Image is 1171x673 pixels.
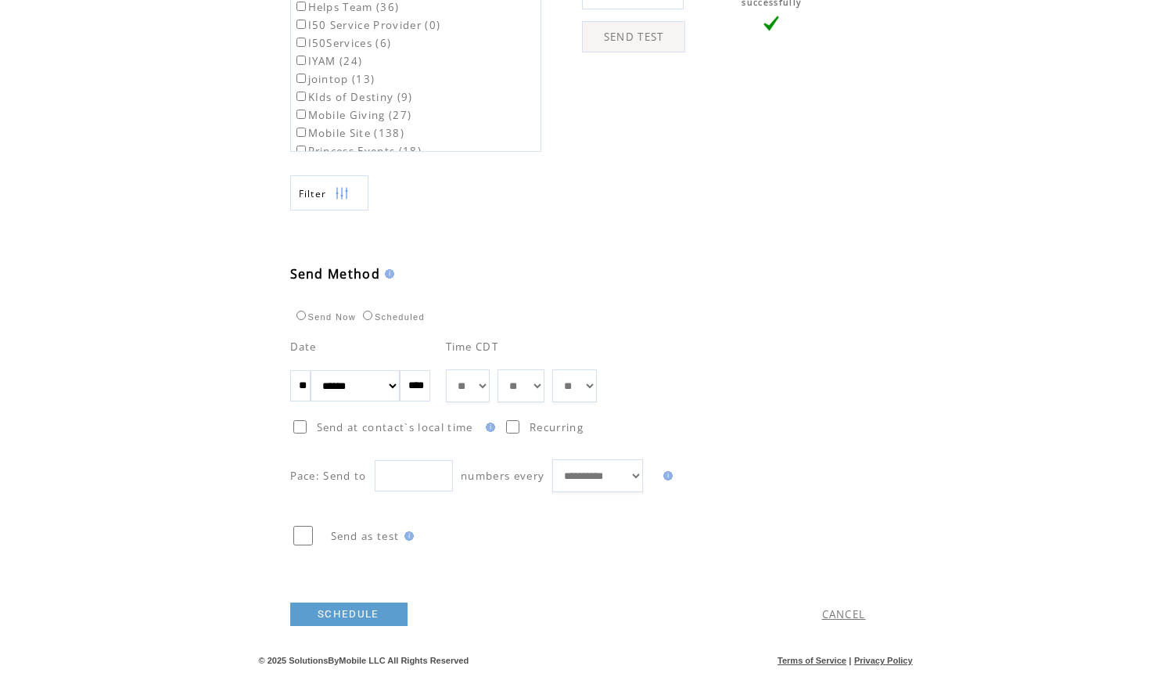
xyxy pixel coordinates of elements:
label: Mobile Site (138) [293,126,405,140]
label: IYAM (24) [293,54,363,68]
span: | [849,656,851,665]
a: SEND TEST [582,21,685,52]
img: help.gif [481,423,495,432]
a: CANCEL [822,607,866,621]
label: KIds of Destiny (9) [293,90,413,104]
a: Privacy Policy [854,656,913,665]
a: Terms of Service [778,656,846,665]
label: Princess Events (18) [293,144,422,158]
input: jointop (13) [296,74,306,83]
img: help.gif [400,531,414,541]
input: Princess Events (18) [296,146,306,155]
img: vLarge.png [763,16,779,31]
input: Mobile Site (138) [296,128,306,137]
span: numbers every [461,469,544,483]
span: Time CDT [446,340,499,354]
label: jointop (13) [293,72,375,86]
span: Show filters [299,187,327,200]
label: Send Now [293,312,356,322]
span: Send Method [290,265,381,283]
span: Send at contact`s local time [317,420,473,434]
span: Recurring [530,420,584,434]
label: Scheduled [359,312,425,322]
span: Pace: Send to [290,469,367,483]
label: Mobile Giving (27) [293,108,412,122]
img: filters.png [335,176,349,211]
a: Filter [290,175,368,211]
input: Helps Team (36) [296,2,306,11]
input: IYAM (24) [296,56,306,65]
img: help.gif [659,471,673,480]
span: Send as test [331,529,400,543]
input: I50 Service Provider (0) [296,20,306,29]
input: KIds of Destiny (9) [296,92,306,101]
label: I50Services (6) [293,36,392,50]
input: I50Services (6) [296,38,306,47]
input: Mobile Giving (27) [296,110,306,119]
input: Send Now [296,311,306,320]
a: SCHEDULE [290,603,408,626]
input: Scheduled [363,311,372,320]
img: help.gif [380,269,394,279]
span: © 2025 SolutionsByMobile LLC All Rights Reserved [259,656,469,665]
label: I50 Service Provider (0) [293,18,441,32]
span: Date [290,340,317,354]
